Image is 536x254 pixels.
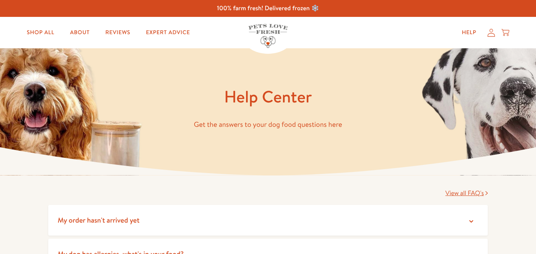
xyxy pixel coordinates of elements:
a: Shop All [20,25,60,40]
a: Reviews [99,25,137,40]
a: About [64,25,96,40]
h1: Help Center [48,86,488,108]
img: Pets Love Fresh [248,24,288,48]
summary: My order hasn't arrived yet [48,205,488,236]
p: Get the answers to your dog food questions here [48,119,488,131]
a: View all FAQ's [445,189,488,197]
span: My order hasn't arrived yet [58,215,140,225]
a: Help [456,25,483,40]
span: View all FAQ's [445,189,484,197]
a: Expert Advice [140,25,196,40]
